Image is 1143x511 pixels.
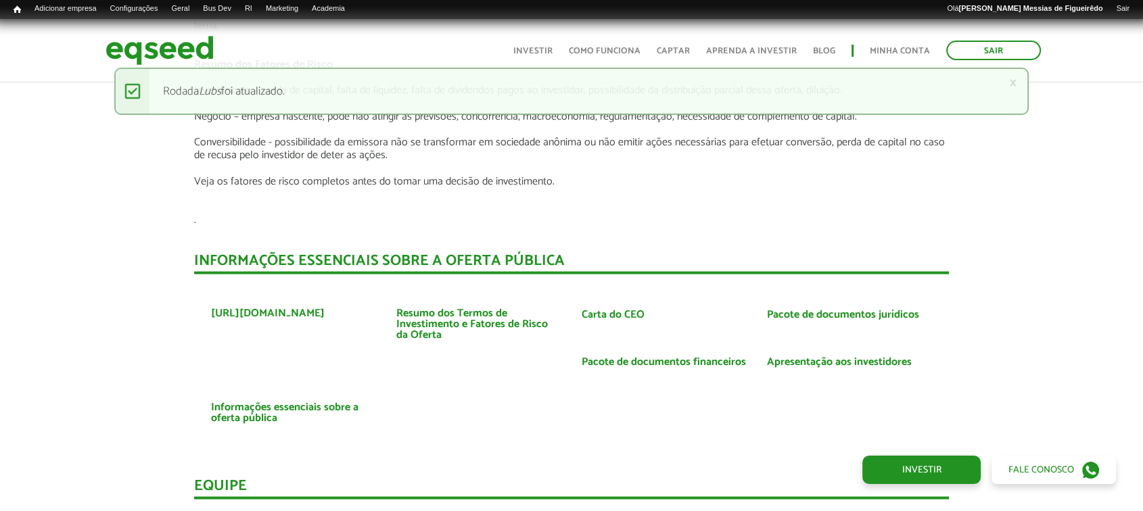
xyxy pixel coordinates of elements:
a: Blog [813,47,835,55]
a: Apresentação aos investidores [767,357,912,368]
a: Investir [513,47,553,55]
a: [URL][DOMAIN_NAME] [211,308,325,319]
em: Lubs [199,82,221,101]
a: Resumo dos Termos de Investimento e Fatores de Risco da Oferta [396,308,561,341]
a: Minha conta [870,47,930,55]
a: Fale conosco [992,456,1116,484]
a: Sair [946,41,1041,60]
a: Sair [1109,3,1136,14]
div: Rodada foi atualizado. [114,68,1029,115]
a: Olá[PERSON_NAME] Messias de Figueirêdo [940,3,1109,14]
a: Bus Dev [196,3,238,14]
a: Pacote de documentos financeiros [582,357,746,368]
div: Equipe [194,479,950,500]
a: Informações essenciais sobre a oferta pública [211,402,376,424]
a: Investir [862,456,981,484]
a: Como funciona [569,47,640,55]
span: Início [14,5,21,14]
p: Conversibilidade - possibilidade da emissora não se transformar em sociedade anônima ou não emiti... [194,136,950,162]
img: EqSeed [106,32,214,68]
a: Captar [657,47,690,55]
p: . [194,214,950,226]
a: Adicionar empresa [28,3,103,14]
a: Aprenda a investir [706,47,797,55]
a: Marketing [259,3,305,14]
a: Pacote de documentos jurídicos [767,310,919,320]
a: Academia [305,3,352,14]
p: Veja os fatores de risco completos antes do tomar uma decisão de investimento. [194,175,950,188]
strong: [PERSON_NAME] Messias de Figueirêdo [958,4,1102,12]
a: × [1009,76,1017,90]
a: Configurações [103,3,165,14]
a: RI [238,3,259,14]
div: INFORMAÇÕES ESSENCIAIS SOBRE A OFERTA PÚBLICA [194,253,950,274]
a: Carta do CEO [582,310,645,320]
a: Geral [164,3,196,14]
a: Início [7,3,28,16]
